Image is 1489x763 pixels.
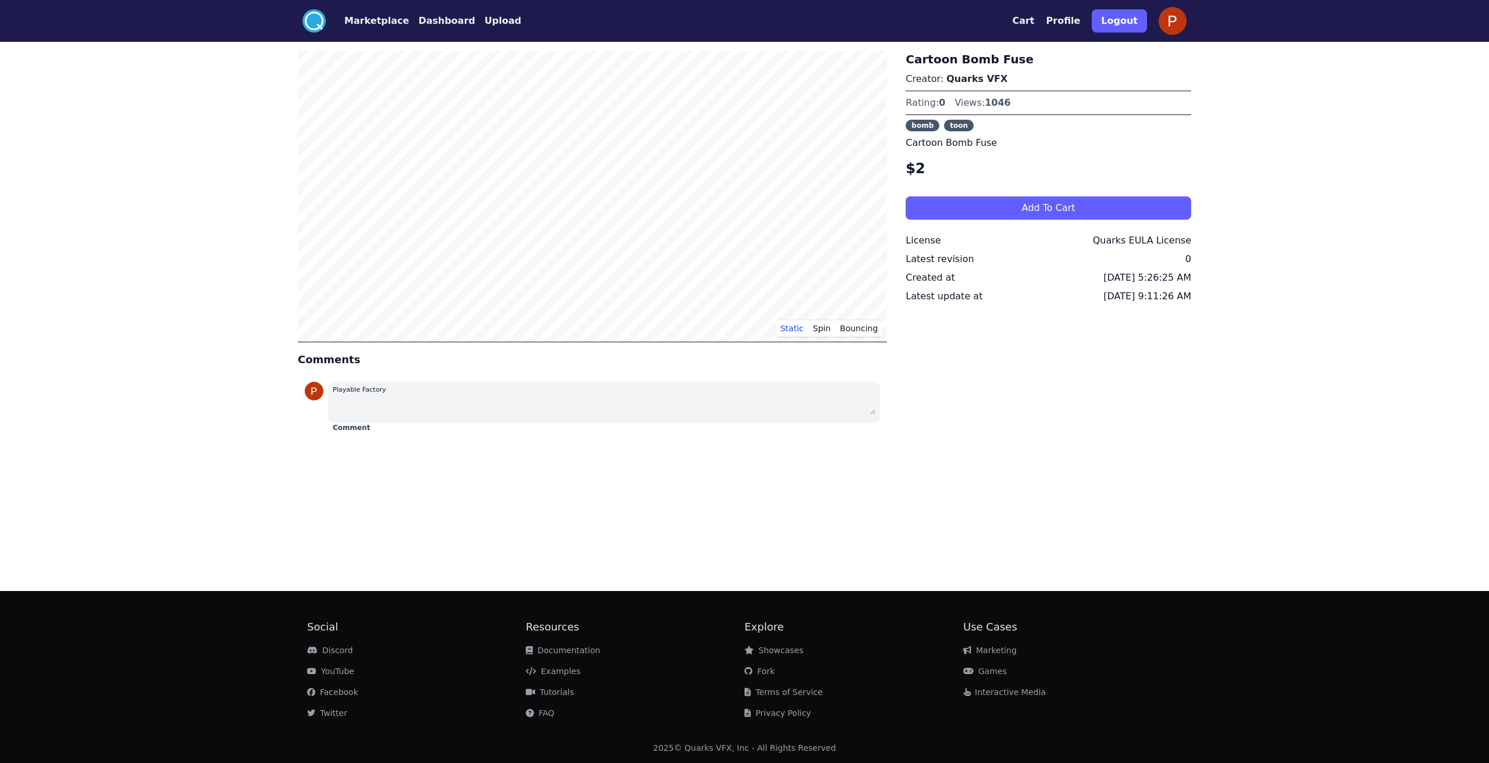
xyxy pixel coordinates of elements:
a: Twitter [307,708,347,718]
h2: Social [307,619,526,635]
div: Created at [906,271,954,285]
span: toon [944,120,974,131]
div: Rating: [906,96,945,110]
a: Showcases [744,646,803,655]
div: License [906,234,941,248]
span: 0 [939,97,945,108]
a: Privacy Policy [744,708,811,718]
small: Playable Factory [333,386,386,393]
a: Marketplace [326,14,409,28]
button: Dashboard [418,14,475,28]
a: Facebook [307,687,358,697]
button: Profile [1046,14,1081,28]
a: Discord [307,646,353,655]
div: 2025 © Quarks VFX, Inc - All Rights Reserved [653,742,836,754]
p: Cartoon Bomb Fuse [906,136,1191,150]
img: profile [1159,7,1187,35]
h2: Resources [526,619,744,635]
a: FAQ [526,708,554,718]
a: Logout [1092,5,1147,37]
a: YouTube [307,667,354,676]
a: Terms of Service [744,687,822,697]
a: Games [963,667,1007,676]
p: Creator: [906,72,1191,86]
a: Tutorials [526,687,574,697]
div: Latest update at [906,289,982,303]
a: Fork [744,667,775,676]
h2: Explore [744,619,963,635]
a: Upload [475,14,521,28]
a: Quarks VFX [946,73,1007,84]
div: Quarks EULA License [1093,234,1191,248]
button: Bouncing [835,320,882,337]
button: Marketplace [344,14,409,28]
button: Static [775,320,808,337]
div: 0 [1185,252,1191,266]
span: 1046 [985,97,1011,108]
img: profile [305,382,323,400]
a: Documentation [526,646,600,655]
a: Marketing [963,646,1017,655]
h4: Comments [298,352,887,368]
button: Spin [808,320,836,337]
button: Upload [485,14,521,28]
span: bomb [906,120,939,131]
a: Dashboard [409,14,475,28]
div: Latest revision [906,252,974,266]
div: Views: [954,96,1010,110]
h4: $2 [906,159,1191,178]
h2: Use Cases [963,619,1182,635]
button: Add To Cart [906,196,1191,220]
a: Interactive Media [963,687,1046,697]
button: Logout [1092,9,1147,33]
div: [DATE] 9:11:26 AM [1103,289,1191,303]
a: Examples [526,667,580,676]
h3: Cartoon Bomb Fuse [906,51,1191,67]
button: Comment [333,423,370,432]
div: [DATE] 5:26:25 AM [1103,271,1191,285]
button: Cart [1012,14,1034,28]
